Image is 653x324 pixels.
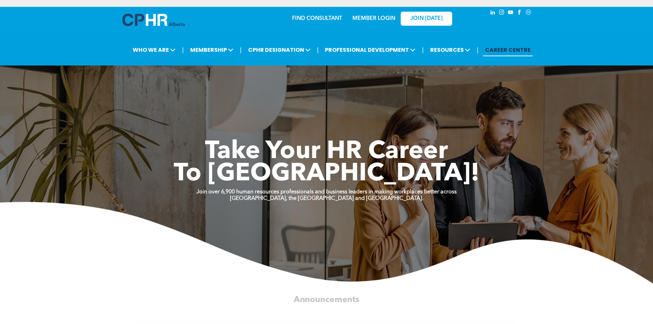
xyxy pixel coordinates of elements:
a: linkedin [489,9,497,18]
img: A blue and white logo for cp alberta [122,14,185,26]
li: | [477,43,479,57]
a: instagram [498,9,506,18]
span: CPHR DESIGNATION [246,44,313,56]
span: To [GEOGRAPHIC_DATA]! [174,162,480,187]
li: | [182,43,184,57]
a: MEMBER LOGIN [352,16,395,21]
span: WHO WE ARE [131,44,178,56]
span: RESOURCES [428,44,472,56]
span: JOIN [DATE] [410,15,443,22]
a: youtube [507,9,515,18]
li: | [317,43,319,57]
a: CAREER CENTRE [483,44,533,56]
a: FIND CONSULTANT [292,16,342,21]
a: Social network [525,9,532,18]
span: Take Your HR Career [205,140,448,164]
li: | [240,43,242,57]
span: MEMBERSHIP [188,44,235,56]
a: facebook [516,9,523,18]
span: Announcements [294,296,360,304]
span: PROFESSIONAL DEVELOPMENT [323,44,418,56]
strong: [GEOGRAPHIC_DATA], the [GEOGRAPHIC_DATA] and [GEOGRAPHIC_DATA]. [230,196,423,201]
li: | [422,43,424,57]
strong: Join over 6,900 human resources professionals and business leaders in making workplaces better ac... [196,189,457,195]
a: JOIN [DATE] [401,12,452,26]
